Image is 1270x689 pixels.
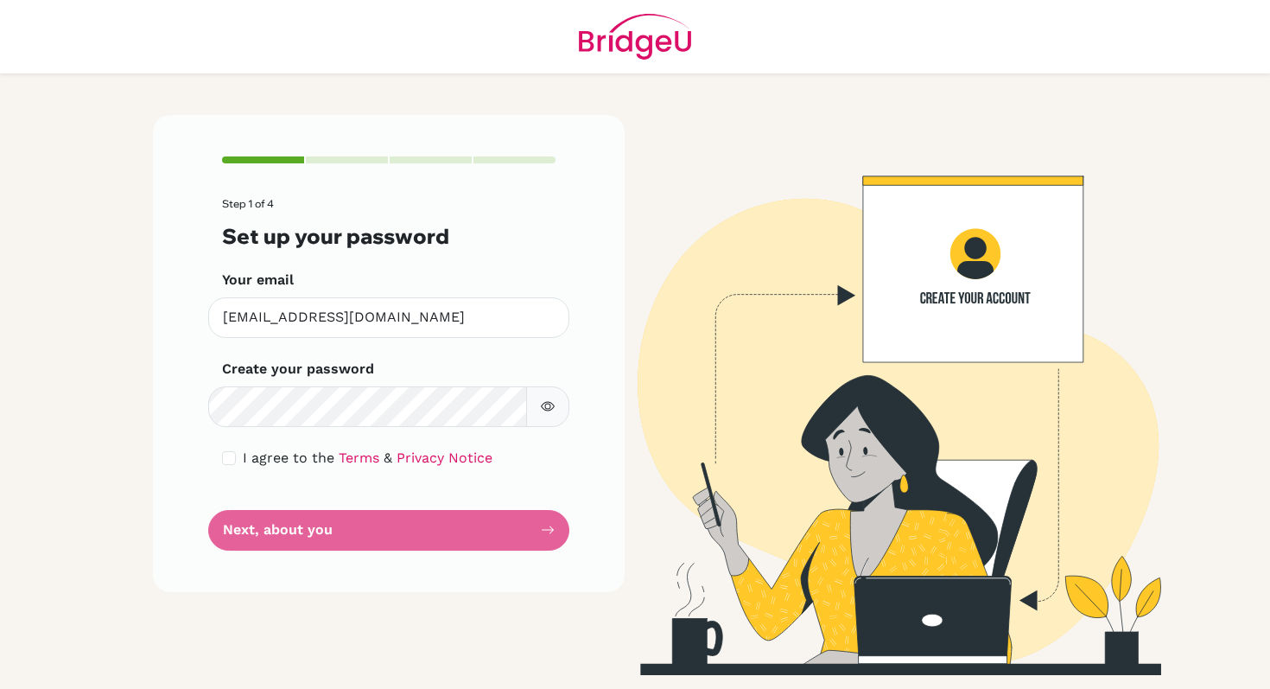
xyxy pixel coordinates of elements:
span: & [384,450,392,466]
input: Insert your email* [208,297,569,338]
span: I agree to the [243,450,334,466]
h3: Set up your password [222,224,556,249]
label: Create your password [222,359,374,380]
label: Your email [222,270,294,290]
span: Step 1 of 4 [222,197,274,210]
a: Terms [339,450,379,466]
a: Privacy Notice [397,450,492,466]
